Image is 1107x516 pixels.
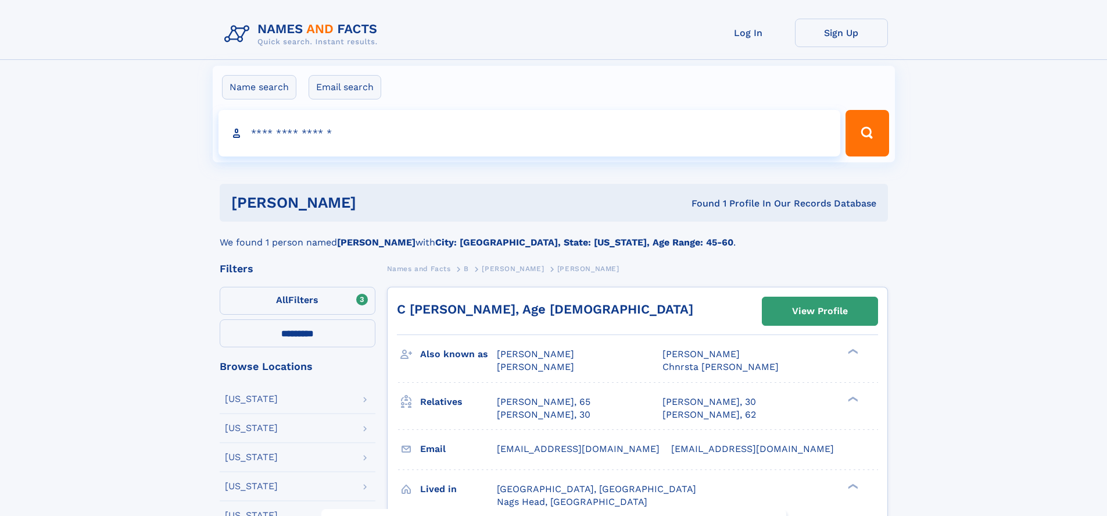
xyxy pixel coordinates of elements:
[662,408,756,421] a: [PERSON_NAME], 62
[497,348,574,360] span: [PERSON_NAME]
[524,197,876,210] div: Found 1 Profile In Our Records Database
[225,394,278,404] div: [US_STATE]
[762,297,877,325] a: View Profile
[557,265,619,273] span: [PERSON_NAME]
[220,287,375,315] label: Filters
[497,443,660,454] span: [EMAIL_ADDRESS][DOMAIN_NAME]
[671,443,834,454] span: [EMAIL_ADDRESS][DOMAIN_NAME]
[387,261,451,276] a: Names and Facts
[231,195,524,210] h1: [PERSON_NAME]
[337,237,415,248] b: [PERSON_NAME]
[497,483,696,494] span: [GEOGRAPHIC_DATA], [GEOGRAPHIC_DATA]
[662,396,756,408] a: [PERSON_NAME], 30
[420,439,497,459] h3: Email
[846,110,889,156] button: Search Button
[497,496,647,507] span: Nags Head, [GEOGRAPHIC_DATA]
[225,424,278,433] div: [US_STATE]
[845,348,859,355] div: ❯
[497,408,590,421] a: [PERSON_NAME], 30
[845,482,859,490] div: ❯
[397,302,693,316] a: C [PERSON_NAME], Age [DEMOGRAPHIC_DATA]
[220,222,888,250] div: We found 1 person named with .
[420,344,497,364] h3: Also known as
[220,19,387,50] img: Logo Names and Facts
[220,264,375,274] div: Filters
[482,265,544,273] span: [PERSON_NAME]
[497,361,574,372] span: [PERSON_NAME]
[702,19,795,47] a: Log In
[497,396,590,408] a: [PERSON_NAME], 65
[420,479,497,499] h3: Lived in
[225,482,278,491] div: [US_STATE]
[218,110,841,156] input: search input
[662,361,779,372] span: Chnrsta [PERSON_NAME]
[464,265,469,273] span: B
[792,298,848,325] div: View Profile
[482,261,544,276] a: [PERSON_NAME]
[435,237,733,248] b: City: [GEOGRAPHIC_DATA], State: [US_STATE], Age Range: 45-60
[225,453,278,462] div: [US_STATE]
[464,261,469,276] a: B
[795,19,888,47] a: Sign Up
[420,392,497,412] h3: Relatives
[662,348,740,360] span: [PERSON_NAME]
[309,75,381,99] label: Email search
[222,75,296,99] label: Name search
[845,395,859,403] div: ❯
[276,294,288,305] span: All
[220,361,375,372] div: Browse Locations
